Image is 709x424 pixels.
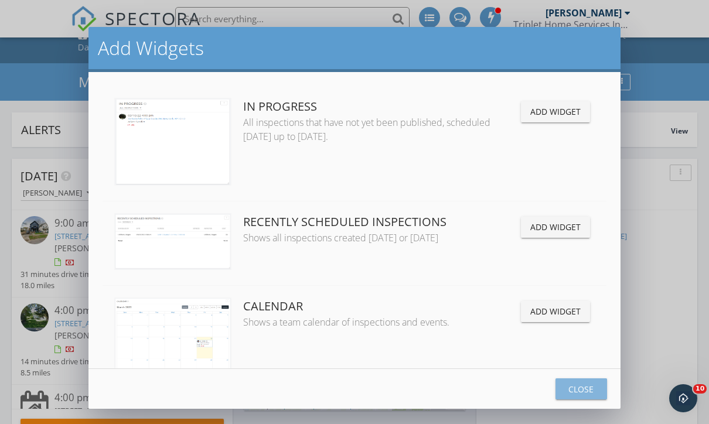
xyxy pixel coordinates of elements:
[521,217,590,238] button: Add Widget
[555,378,607,399] button: Close
[114,298,231,385] img: calendar.png
[243,315,516,329] div: Shows a team calendar of inspections and events.
[565,383,598,395] div: Close
[114,213,231,270] img: recently-scheduled.png
[693,384,707,394] span: 10
[243,298,516,315] div: Calendar
[114,98,231,186] img: in-progress.png
[98,36,611,60] h2: Add Widgets
[243,98,516,115] div: In Progress
[530,221,581,233] div: Add Widget
[521,101,590,122] button: Add Widget
[243,115,516,143] div: All inspections that have not yet been published, scheduled [DATE] up to [DATE].
[530,105,581,118] div: Add Widget
[243,231,516,245] div: Shows all inspections created [DATE] or [DATE]
[243,213,516,231] div: Recently Scheduled Inspections
[521,301,590,322] button: Add Widget
[669,384,697,412] iframe: Intercom live chat
[530,305,581,317] div: Add Widget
